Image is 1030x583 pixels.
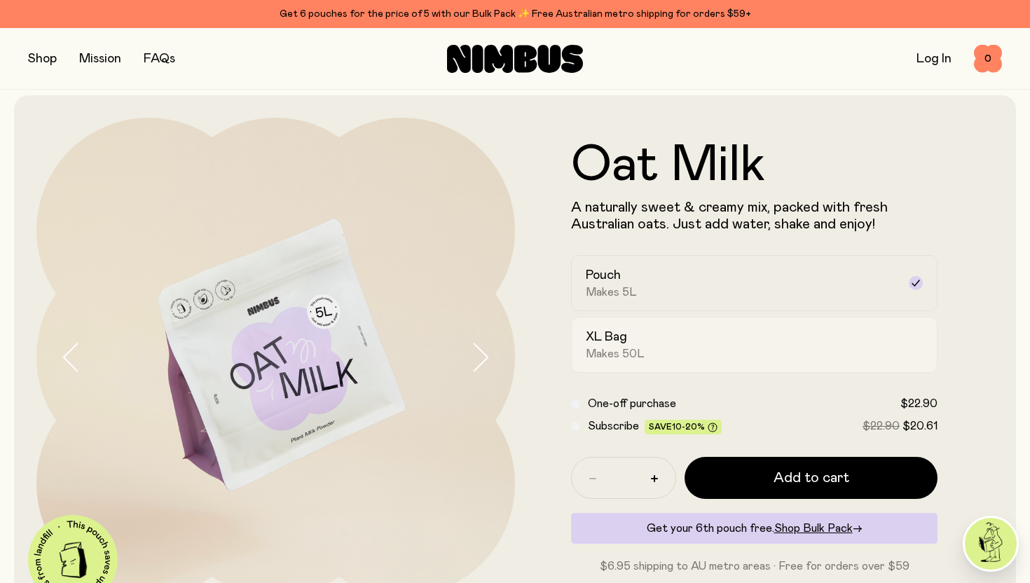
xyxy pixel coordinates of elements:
a: Mission [79,53,121,65]
span: $22.90 [863,420,900,432]
div: Get 6 pouches for the price of 5 with our Bulk Pack ✨ Free Australian metro shipping for orders $59+ [28,6,1002,22]
span: $20.61 [902,420,938,432]
span: Makes 5L [586,285,637,299]
img: agent [965,518,1017,570]
span: $22.90 [900,398,938,409]
a: FAQs [144,53,175,65]
a: Log In [916,53,952,65]
span: Makes 50L [586,347,645,361]
a: Shop Bulk Pack→ [774,523,863,534]
span: Save [649,423,717,433]
span: One-off purchase [588,398,676,409]
button: Add to cart [685,457,938,499]
span: Subscribe [588,420,639,432]
p: $6.95 shipping to AU metro areas · Free for orders over $59 [571,558,938,575]
h1: Oat Milk [571,140,938,191]
button: 0 [974,45,1002,73]
span: 10-20% [672,423,705,431]
h2: Pouch [586,267,621,284]
div: Get your 6th pouch free. [571,513,938,544]
span: Add to cart [774,468,849,488]
p: A naturally sweet & creamy mix, packed with fresh Australian oats. Just add water, shake and enjoy! [571,199,938,233]
span: Shop Bulk Pack [774,523,853,534]
h2: XL Bag [586,329,627,345]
